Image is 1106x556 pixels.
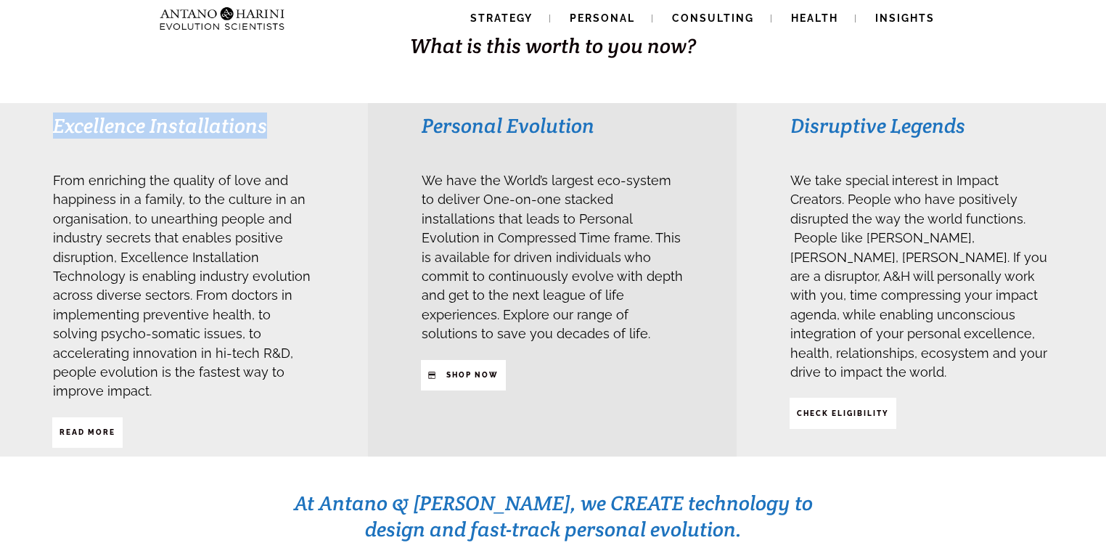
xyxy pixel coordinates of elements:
[53,113,315,139] h3: Excellence Installations
[52,417,123,448] a: Read More
[446,371,499,379] strong: SHop NOW
[421,360,506,391] a: SHop NOW
[570,12,635,24] span: Personal
[875,12,935,24] span: Insights
[791,12,838,24] span: Health
[60,428,115,436] strong: Read More
[470,12,533,24] span: Strategy
[797,409,889,417] strong: CHECK ELIGIBILITY
[790,173,1047,380] span: We take special interest in Impact Creators. People who have positively disrupted the way the wor...
[790,398,896,428] a: CHECK ELIGIBILITY
[294,490,813,542] span: At Antano & [PERSON_NAME], we CREATE technology to design and fast-track personal evolution.
[422,113,684,139] h3: Personal Evolution
[53,173,311,398] span: From enriching the quality of love and happiness in a family, to the culture in an organisation, ...
[790,113,1052,139] h3: Disruptive Legends
[422,173,683,341] span: We have the World’s largest eco-system to deliver One-on-one stacked installations that leads to ...
[672,12,754,24] span: Consulting
[410,33,696,59] span: What is this worth to you now?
